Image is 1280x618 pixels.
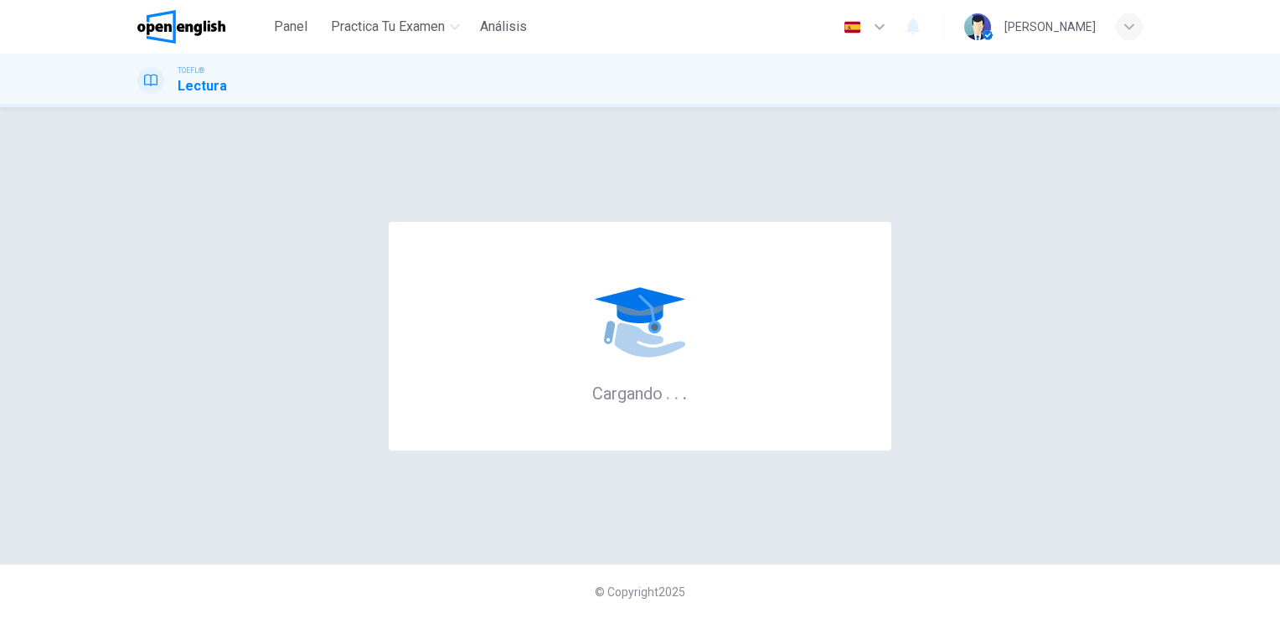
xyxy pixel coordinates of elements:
[331,17,445,37] span: Practica tu examen
[473,12,534,42] button: Análisis
[264,12,317,42] button: Panel
[178,64,204,76] span: TOEFL®
[324,12,467,42] button: Practica tu examen
[592,382,688,404] h6: Cargando
[682,378,688,405] h6: .
[595,585,685,599] span: © Copyright 2025
[274,17,307,37] span: Panel
[137,10,264,44] a: OpenEnglish logo
[480,17,527,37] span: Análisis
[1004,17,1096,37] div: [PERSON_NAME]
[842,21,863,33] img: es
[665,378,671,405] h6: .
[674,378,679,405] h6: .
[964,13,991,40] img: Profile picture
[178,76,227,96] h1: Lectura
[137,10,225,44] img: OpenEnglish logo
